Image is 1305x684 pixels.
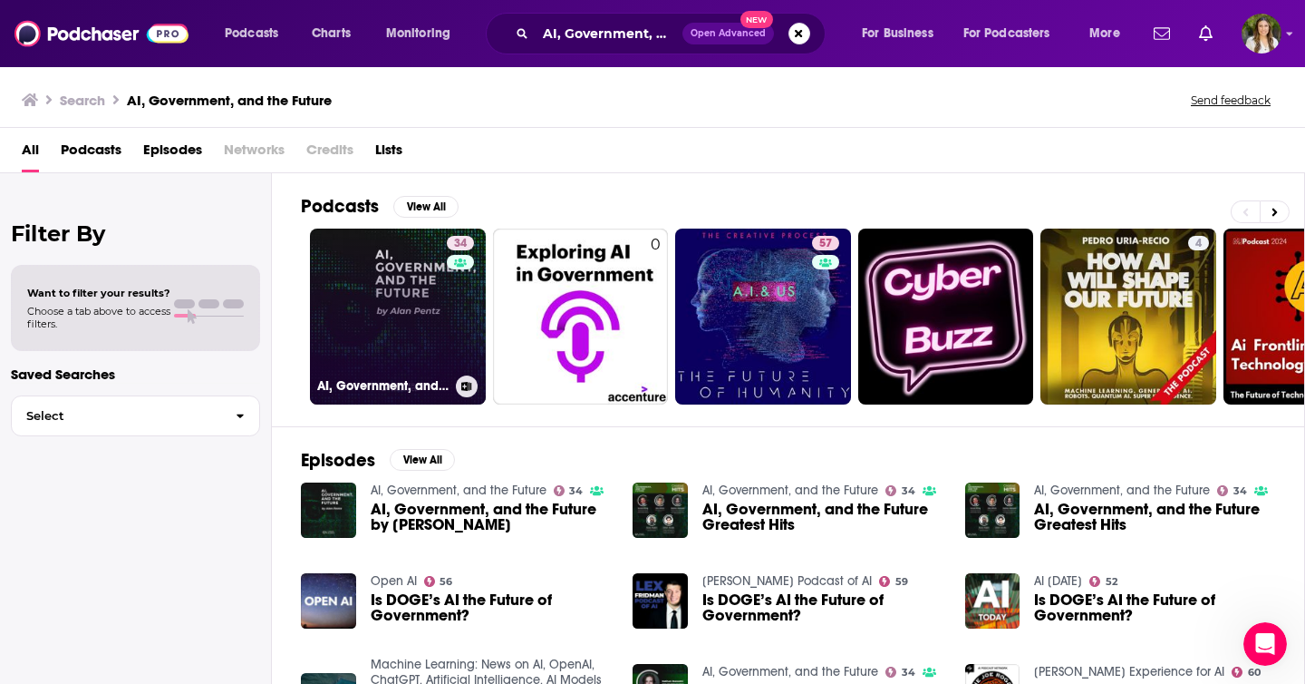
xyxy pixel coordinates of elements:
span: 34 [902,669,915,677]
a: 60 [1232,667,1261,678]
button: Open AdvancedNew [682,23,774,44]
span: AI, Government, and the Future by [PERSON_NAME] [371,502,612,533]
a: 52 [1089,576,1117,587]
span: Monitoring [386,21,450,46]
span: 4 [1195,235,1202,253]
span: 59 [895,578,908,586]
a: AI, Government, and the Future [702,483,878,498]
img: Is DOGE’s AI the Future of Government? [301,573,356,629]
h3: AI, Government, and the Future [317,378,449,394]
a: Is DOGE’s AI the Future of Government? [371,592,612,623]
span: 34 [902,487,915,495]
a: Lex Fridman Podcast of AI [702,573,872,589]
span: Charts [312,21,351,46]
a: AI, Government, and the Future [371,483,546,498]
span: New [740,11,773,28]
span: 60 [1248,669,1261,677]
h2: Episodes [301,449,375,472]
span: Select [12,410,221,422]
a: 34 [554,485,584,496]
button: View All [390,449,455,471]
a: Is DOGE’s AI the Future of Government? [702,592,943,623]
a: 34AI, Government, and the Future [310,229,486,405]
span: AI, Government, and the Future Greatest Hits [1034,502,1275,533]
span: Logged in as lizchapa [1242,14,1281,54]
span: 34 [1233,487,1247,495]
button: Send feedback [1185,93,1276,108]
a: Joe Rogan Experience for AI [1034,664,1224,679]
input: Search podcasts, credits, & more... [536,19,682,48]
img: AI, Government, and the Future by Alan Pentz [301,483,356,538]
a: AI, Government, and the Future [702,664,878,679]
span: For Podcasters [963,21,1050,46]
span: For Business [862,21,933,46]
a: Podcasts [61,135,121,172]
a: Open AI [371,573,417,589]
span: Networks [224,135,285,172]
a: AI, Government, and the Future [1034,483,1210,498]
a: Episodes [143,135,202,172]
a: Lists [375,135,402,172]
button: open menu [952,19,1077,48]
a: Show notifications dropdown [1146,18,1177,49]
h2: Filter By [11,220,260,247]
a: 59 [879,576,908,587]
a: PodcastsView All [301,195,459,218]
h2: Podcasts [301,195,379,218]
span: More [1089,21,1120,46]
a: Is DOGE’s AI the Future of Government? [1034,592,1275,623]
span: 52 [1106,578,1117,586]
img: AI, Government, and the Future Greatest Hits [965,483,1020,538]
button: open menu [212,19,302,48]
button: open menu [1077,19,1143,48]
button: open menu [373,19,474,48]
span: 34 [454,235,467,253]
a: 34 [447,236,474,250]
a: 57 [812,236,839,250]
img: Podchaser - Follow, Share and Rate Podcasts [14,16,188,51]
a: AI, Government, and the Future Greatest Hits [702,502,943,533]
span: 34 [569,487,583,495]
span: Podcasts [225,21,278,46]
img: AI, Government, and the Future Greatest Hits [633,483,688,538]
img: Is DOGE’s AI the Future of Government? [633,573,688,629]
span: Open Advanced [691,29,766,38]
button: Select [11,396,260,436]
span: 56 [440,578,452,586]
a: 56 [424,576,453,587]
img: Is DOGE’s AI the Future of Government? [965,573,1020,629]
a: All [22,135,39,172]
h3: Search [60,92,105,109]
button: Show profile menu [1242,14,1281,54]
span: 57 [819,235,832,253]
a: 0 [493,229,669,405]
iframe: Intercom live chat [1243,622,1287,666]
span: Choose a tab above to access filters. [27,305,170,330]
a: 57 [675,229,851,405]
a: 34 [885,485,915,496]
button: open menu [849,19,956,48]
button: View All [393,196,459,218]
a: Show notifications dropdown [1192,18,1220,49]
a: 34 [1217,485,1247,496]
div: Search podcasts, credits, & more... [503,13,843,54]
a: 34 [885,667,915,678]
span: Want to filter your results? [27,287,170,299]
a: Charts [300,19,362,48]
a: 4 [1040,229,1216,405]
h3: AI, Government, and the Future [127,92,332,109]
